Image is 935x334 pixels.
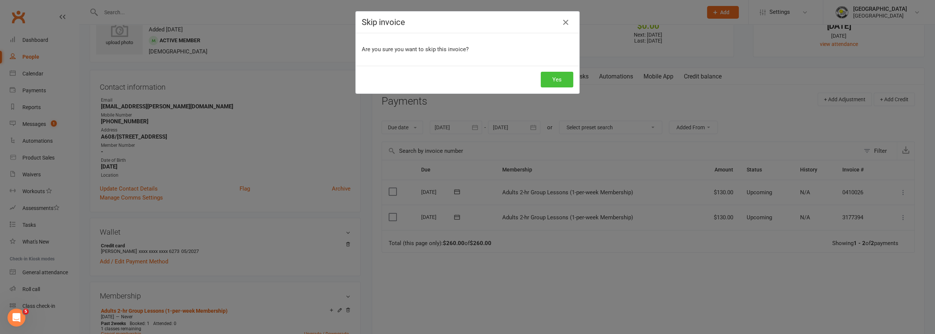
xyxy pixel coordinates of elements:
h4: Skip invoice [362,18,573,27]
iframe: Intercom live chat [7,309,25,327]
span: 5 [23,309,29,315]
button: Close [560,16,572,28]
button: Yes [541,72,573,87]
span: Are you sure you want to skip this invoice? [362,46,469,53]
